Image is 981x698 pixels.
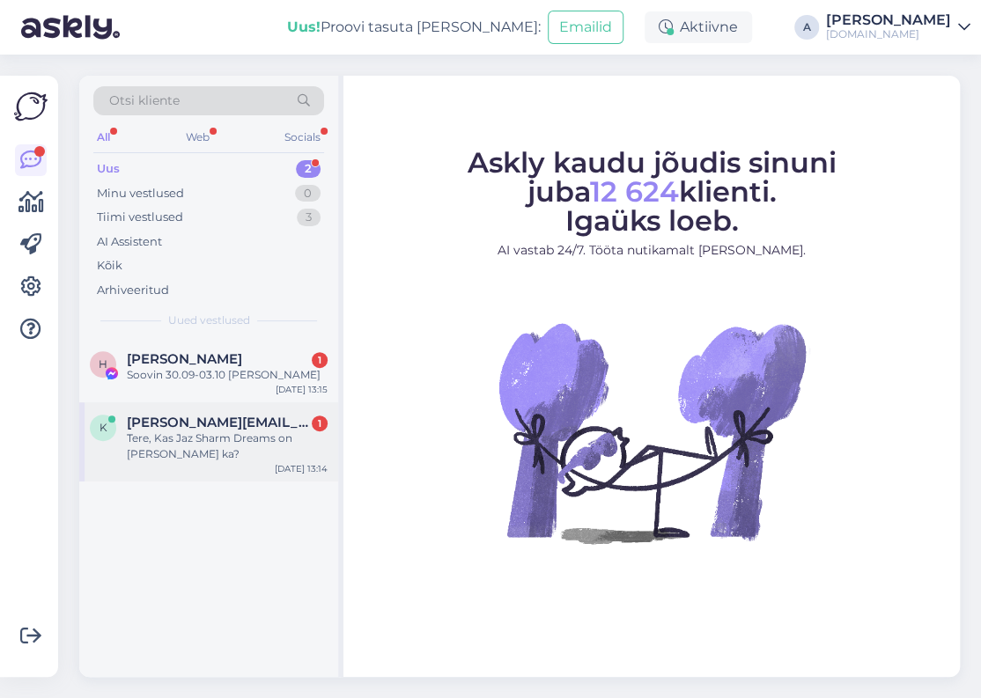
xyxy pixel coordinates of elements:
[93,126,114,149] div: All
[127,430,328,462] div: Tere, Kas Jaz Sharm Dreams on [PERSON_NAME] ka?
[287,18,321,35] b: Uus!
[14,90,48,123] img: Askly Logo
[826,13,970,41] a: [PERSON_NAME][DOMAIN_NAME]
[168,312,250,328] span: Uued vestlused
[359,241,944,260] p: AI vastab 24/7. Tööta nutikamalt [PERSON_NAME].
[295,185,321,202] div: 0
[548,11,623,44] button: Emailid
[97,185,184,202] div: Minu vestlused
[287,17,541,38] div: Proovi tasuta [PERSON_NAME]:
[312,415,328,431] div: 1
[127,367,328,383] div: Soovin 30.09-03.10 [PERSON_NAME]
[97,282,169,299] div: Arhiveeritud
[127,351,242,367] span: Helga Palmsalu
[182,126,213,149] div: Web
[100,421,107,434] span: k
[97,257,122,275] div: Kõik
[590,174,679,209] span: 12 624
[97,209,183,226] div: Tiimi vestlused
[493,274,810,591] img: No Chat active
[297,209,321,226] div: 3
[794,15,819,40] div: A
[826,13,951,27] div: [PERSON_NAME]
[296,160,321,178] div: 2
[99,357,107,371] span: H
[826,27,951,41] div: [DOMAIN_NAME]
[281,126,324,149] div: Socials
[276,383,328,396] div: [DATE] 13:15
[275,462,328,475] div: [DATE] 13:14
[97,233,162,251] div: AI Assistent
[97,160,120,178] div: Uus
[312,352,328,368] div: 1
[468,145,837,238] span: Askly kaudu jõudis sinuni juba klienti. Igaüks loeb.
[645,11,752,43] div: Aktiivne
[109,92,180,110] span: Otsi kliente
[127,415,310,430] span: k.malberg@hotmail.com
